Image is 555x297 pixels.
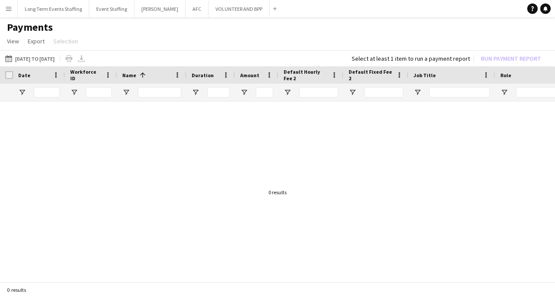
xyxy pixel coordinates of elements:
[268,189,287,196] div: 0 results
[349,69,393,82] span: Default Fixed Fee 2
[192,72,214,78] span: Duration
[429,87,490,98] input: Job Title Filter Input
[240,72,259,78] span: Amount
[284,69,328,82] span: Default Hourly Fee 2
[122,88,130,96] button: Open Filter Menu
[5,71,13,79] input: Column with Header Selection
[192,88,199,96] button: Open Filter Menu
[134,0,186,17] button: [PERSON_NAME]
[364,87,403,98] input: Default Fixed Fee 2 Filter Input
[122,72,136,78] span: Name
[209,0,270,17] button: VOLUNTEER AND BPP
[3,36,23,47] a: View
[34,87,60,98] input: Date Filter Input
[299,87,338,98] input: Default Hourly Fee 2 Filter Input
[240,88,248,96] button: Open Filter Menu
[414,72,436,78] span: Job Title
[256,87,273,98] input: Amount Filter Input
[414,88,421,96] button: Open Filter Menu
[349,88,356,96] button: Open Filter Menu
[3,53,56,64] button: [DATE] to [DATE]
[89,0,134,17] button: Event Staffing
[24,36,48,47] a: Export
[28,37,45,45] span: Export
[86,87,112,98] input: Workforce ID Filter Input
[18,88,26,96] button: Open Filter Menu
[18,72,30,78] span: Date
[500,88,508,96] button: Open Filter Menu
[186,0,209,17] button: AFC
[284,88,291,96] button: Open Filter Menu
[138,87,181,98] input: Name Filter Input
[7,37,19,45] span: View
[18,0,89,17] button: Long Term Events Staffing
[70,88,78,96] button: Open Filter Menu
[352,55,470,62] div: Select at least 1 item to run a payment report
[70,69,101,82] span: Workforce ID
[500,72,511,78] span: Role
